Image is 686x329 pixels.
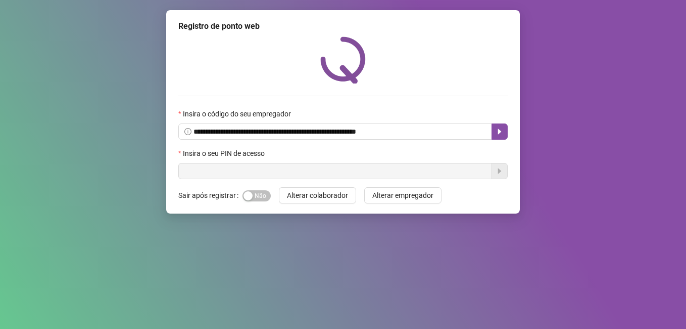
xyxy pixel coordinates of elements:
[320,36,366,84] img: QRPoint
[178,148,271,159] label: Insira o seu PIN de acesso
[496,128,504,136] span: caret-right
[178,20,508,32] div: Registro de ponto web
[287,190,348,201] span: Alterar colaborador
[178,108,298,119] label: Insira o código do seu empregador
[364,187,442,203] button: Alterar empregador
[184,128,191,135] span: info-circle
[372,190,433,201] span: Alterar empregador
[178,187,242,203] label: Sair após registrar
[279,187,356,203] button: Alterar colaborador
